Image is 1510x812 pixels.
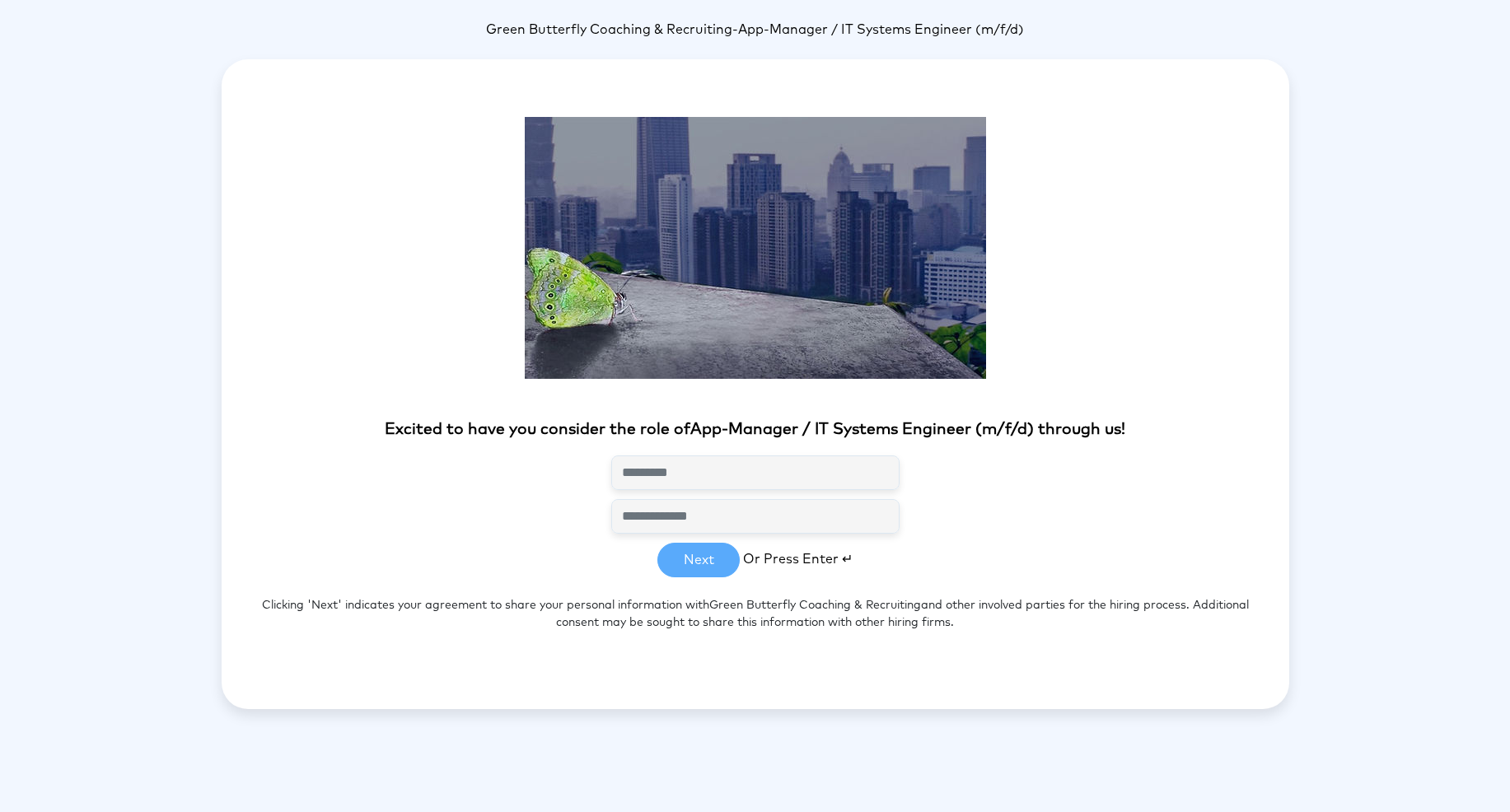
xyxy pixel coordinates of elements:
[690,422,1125,437] span: App-Manager / IT Systems Engineer (m/f/d) through us!
[738,23,1024,36] span: App-Manager / IT Systems Engineer (m/f/d)
[486,23,732,36] span: Green Butterfly Coaching & Recruiting
[222,20,1289,40] p: -
[743,553,853,566] span: Or Press Enter ↵
[222,577,1289,651] p: Clicking 'Next' indicates your agreement to share your personal information with and other involv...
[222,418,1289,442] p: Excited to have you consider the role of
[709,600,921,611] span: Green Butterfly Coaching & Recruiting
